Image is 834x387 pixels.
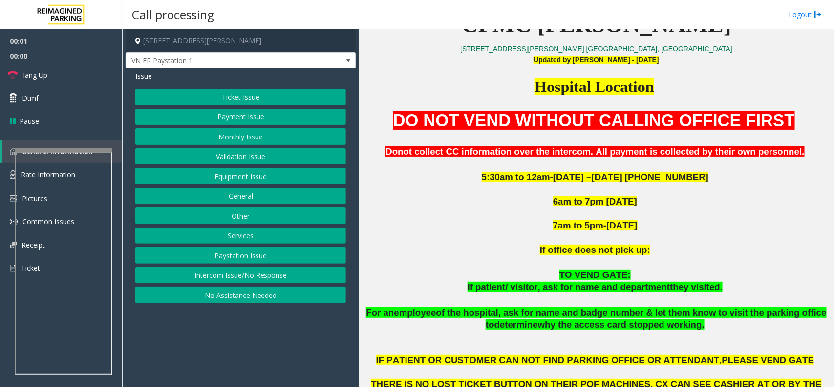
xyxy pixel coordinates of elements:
[385,146,804,157] b: Donot collect CC information over the intercom. All payment is collected by their own personnel.
[135,89,346,105] button: Ticket Issue
[464,307,827,330] span: hospital, ask for name and badge number & let them know to visit the parking office to
[10,218,18,226] img: 'icon'
[135,109,346,125] button: Payment Issue
[135,71,152,81] span: Issue
[553,220,638,230] span: 7am to 5pm-[DATE]
[376,355,722,365] span: IF PATIENT OR CUSTOMER CAN NOT FIND PARKING OFFICE OR ATTENDANT,
[135,128,346,145] button: Monthly Issue
[789,9,822,20] a: Logout
[135,247,346,264] button: Paystation Issue
[135,228,346,244] button: Services
[127,2,219,26] h3: Call processing
[22,93,39,103] span: Dtmf
[126,29,356,52] h4: [STREET_ADDRESS][PERSON_NAME]
[538,319,545,330] span: w
[366,307,394,318] span: For an
[468,282,670,292] span: If patient/ visitor, ask for name and department
[494,319,505,330] span: de
[553,196,637,206] span: 6am to 7pm [DATE]
[482,172,708,182] span: 5:30am to 12am-[DATE] –[DATE] [PHONE_NUMBER]
[559,270,631,280] span: TO VEND GATE:
[10,170,16,179] img: 'icon'
[814,9,822,20] img: logout
[126,53,309,68] span: VN ER Paystation 1
[545,319,705,330] span: hy the access card stopped working.
[10,242,17,248] img: 'icon'
[505,319,538,330] span: termine
[135,148,346,165] button: Validation Issue
[22,147,93,156] span: General Information
[10,148,17,155] img: 'icon'
[10,264,16,273] img: 'icon'
[540,245,650,255] span: If office does not pick up:
[135,188,346,205] button: General
[535,78,654,95] span: Hospital Location
[10,195,17,202] img: 'icon'
[393,111,795,130] span: DO NOT VEND WITHOUT CALLING OFFICE FIRST
[20,70,47,80] span: Hang Up
[2,140,122,163] a: General Information
[722,355,814,365] span: PLEASE VEND GATE
[135,287,346,303] button: No Assistance Needed
[135,267,346,284] button: Intercom Issue/No Response
[670,282,723,292] span: they visited.
[20,116,39,126] span: Pause
[534,56,659,64] span: Updated by [PERSON_NAME] - [DATE]
[436,307,461,318] span: of the
[135,207,346,224] button: Other
[394,307,436,318] span: employee
[135,168,346,184] button: Equipment Issue
[460,45,732,53] a: [STREET_ADDRESS][PERSON_NAME] [GEOGRAPHIC_DATA], [GEOGRAPHIC_DATA]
